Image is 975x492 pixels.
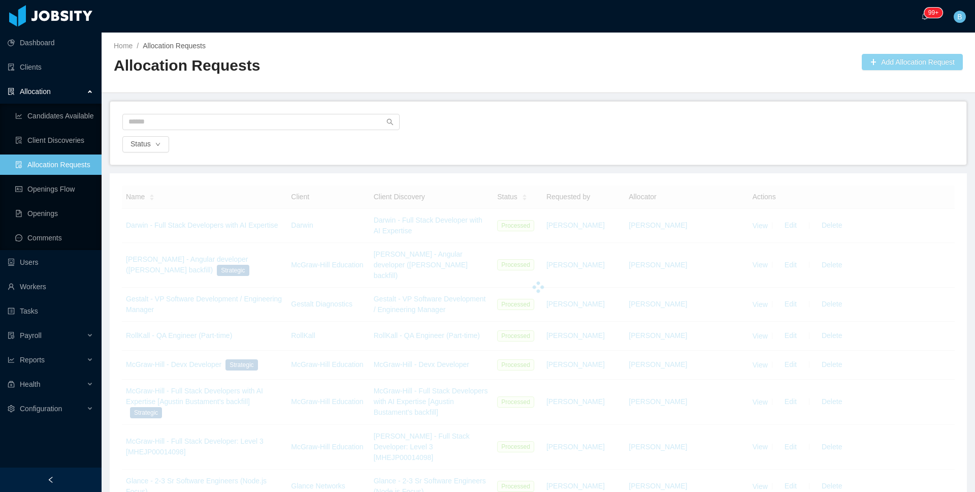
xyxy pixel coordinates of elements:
[8,88,15,95] i: icon: solution
[143,42,206,50] span: Allocation Requests
[924,8,942,18] sup: 245
[20,87,51,96] span: Allocation
[8,381,15,388] i: icon: medicine-box
[137,42,139,50] span: /
[8,57,93,77] a: icon: auditClients
[8,276,93,297] a: icon: userWorkers
[20,331,42,340] span: Payroll
[20,356,45,364] span: Reports
[114,55,538,76] h2: Allocation Requests
[122,136,169,152] button: Statusicon: down
[15,106,93,126] a: icon: line-chartCandidates Available
[20,380,40,388] span: Health
[8,332,15,339] i: icon: file-protect
[957,11,962,23] span: B
[15,155,93,175] a: icon: file-doneAllocation Requests
[8,405,15,412] i: icon: setting
[921,13,928,20] i: icon: bell
[15,203,93,224] a: icon: file-textOpenings
[114,42,133,50] a: Home
[8,301,93,321] a: icon: profileTasks
[862,54,963,70] button: icon: plusAdd Allocation Request
[20,405,62,413] span: Configuration
[15,179,93,199] a: icon: idcardOpenings Flow
[15,130,93,150] a: icon: file-searchClient Discoveries
[386,118,394,126] i: icon: search
[8,252,93,272] a: icon: robotUsers
[15,228,93,248] a: icon: messageComments
[8,356,15,363] i: icon: line-chart
[8,33,93,53] a: icon: pie-chartDashboard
